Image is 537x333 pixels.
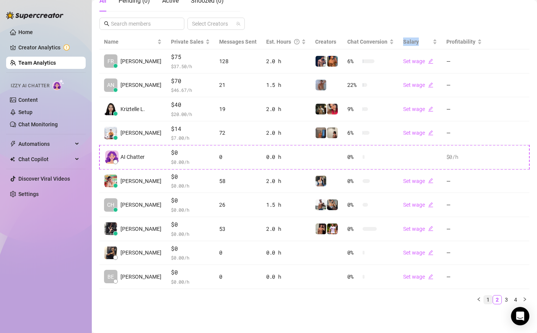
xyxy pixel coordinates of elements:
[347,81,360,89] span: 22 %
[428,178,433,183] span: edit
[484,295,492,304] a: 1
[294,38,299,46] span: question-circle
[442,73,487,98] td: —
[52,79,64,90] img: AI Chatter
[446,39,475,45] span: Profitability
[266,57,306,65] div: 2.0 h
[347,201,360,209] span: 0 %
[219,225,257,233] div: 53
[107,201,114,209] span: CH
[442,217,487,241] td: —
[327,224,338,234] img: Hector
[327,127,338,138] img: Ralphy
[18,109,33,115] a: Setup
[107,57,114,65] span: FR
[105,150,119,164] img: izzy-ai-chatter-avatar-DDCN_rTZ.svg
[171,39,203,45] span: Private Sales
[347,248,360,257] span: 0 %
[266,248,306,257] div: 0.0 h
[474,295,483,304] button: left
[502,295,511,304] a: 3
[442,241,487,265] td: —
[522,297,527,302] span: right
[171,52,210,62] span: $75
[18,153,73,165] span: Chat Copilot
[120,57,161,65] span: [PERSON_NAME]
[347,129,360,137] span: 6 %
[171,220,210,229] span: $0
[104,222,117,235] img: Arianna Aguilar
[219,129,257,137] div: 72
[477,297,481,302] span: left
[442,169,487,193] td: —
[104,127,117,139] img: Jayson Roa
[316,127,326,138] img: Wayne
[403,250,433,256] a: Set wageedit
[171,148,210,157] span: $0
[428,59,433,64] span: edit
[403,39,419,45] span: Salary
[18,60,56,66] a: Team Analytics
[120,129,161,137] span: [PERSON_NAME]
[171,278,210,286] span: $ 0.00 /h
[236,21,241,26] span: team
[428,106,433,112] span: edit
[327,199,338,210] img: George
[104,38,156,46] span: Name
[474,295,483,304] li: Previous Page
[104,21,109,26] span: search
[266,105,306,113] div: 2.0 h
[120,248,161,257] span: [PERSON_NAME]
[120,81,161,89] span: [PERSON_NAME]
[493,295,502,304] li: 2
[347,177,360,185] span: 0 %
[171,230,210,238] span: $ 0.00 /h
[483,295,493,304] li: 1
[347,225,360,233] span: 0 %
[219,248,257,257] div: 0
[403,226,433,232] a: Set wageedit
[347,105,360,113] span: 9 %
[18,121,58,127] a: Chat Monitoring
[347,57,360,65] span: 6 %
[403,202,433,208] a: Set wageedit
[171,172,210,181] span: $0
[10,141,16,147] span: thunderbolt
[171,196,210,205] span: $0
[219,201,257,209] div: 26
[171,254,210,261] span: $ 0.00 /h
[266,201,306,209] div: 1.5 h
[6,11,63,19] img: logo-BBDzfeDw.svg
[18,41,80,54] a: Creator Analytics exclamation-circle
[442,193,487,217] td: —
[171,206,210,214] span: $ 0.00 /h
[428,250,433,255] span: edit
[171,100,210,109] span: $40
[316,56,326,67] img: Axel
[11,82,49,90] span: Izzy AI Chatter
[520,295,529,304] li: Next Page
[327,104,338,114] img: Vanessa
[171,158,210,166] span: $ 0.00 /h
[104,103,117,115] img: Kriztelle L.
[442,49,487,73] td: —
[520,295,529,304] button: right
[316,199,326,210] img: JUSTIN
[347,153,360,161] span: 0 %
[316,80,326,90] img: Joey
[18,97,38,103] a: Content
[111,20,174,28] input: Search members
[171,86,210,94] span: $ 46.67 /h
[10,157,15,162] img: Chat Copilot
[120,225,161,233] span: [PERSON_NAME]
[493,295,501,304] a: 2
[266,273,306,281] div: 0.0 h
[347,273,360,281] span: 0 %
[428,226,433,231] span: edit
[428,202,433,207] span: edit
[171,62,210,70] span: $ 37.50 /h
[266,225,306,233] div: 2.0 h
[403,130,433,136] a: Set wageedit
[428,274,433,279] span: edit
[403,58,433,64] a: Set wageedit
